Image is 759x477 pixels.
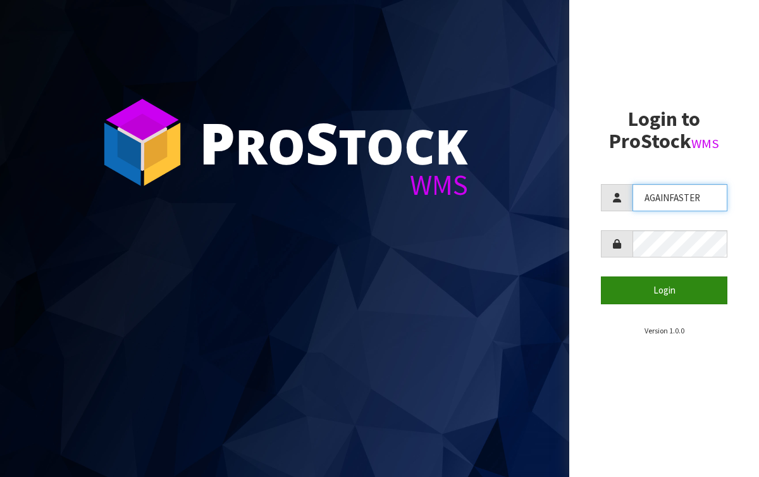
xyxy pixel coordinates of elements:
small: Version 1.0.0 [645,326,684,335]
button: Login [601,276,727,304]
input: Username [632,184,727,211]
div: ro tock [199,114,468,171]
span: S [305,104,338,181]
h2: Login to ProStock [601,108,727,152]
div: WMS [199,171,468,199]
img: ProStock Cube [95,95,190,190]
span: P [199,104,235,181]
small: WMS [691,135,719,152]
